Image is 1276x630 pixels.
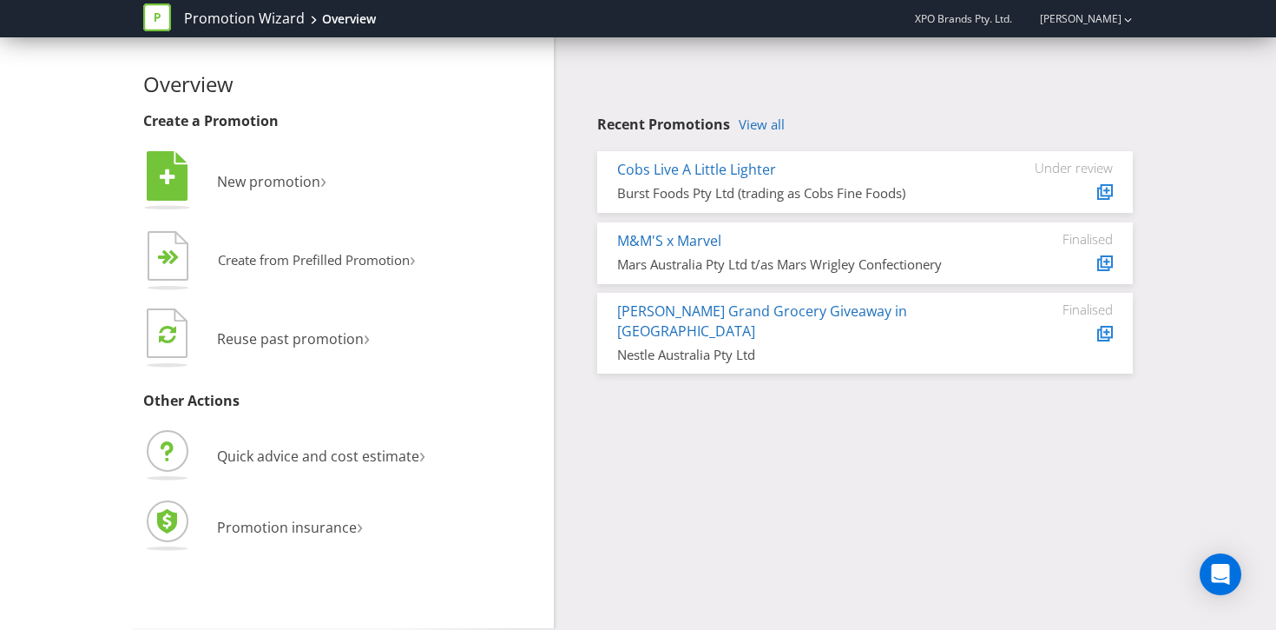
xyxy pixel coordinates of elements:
div: Under review [1009,160,1113,176]
tspan:  [159,324,176,344]
span: › [410,245,416,272]
tspan:  [160,168,175,187]
div: Mars Australia Pty Ltd t/as Mars Wrigley Confectionery [617,255,983,274]
h3: Other Actions [143,394,541,409]
h2: Overview [143,73,541,96]
span: Recent Promotions [597,115,730,134]
a: View all [739,117,785,132]
a: [PERSON_NAME] Grand Grocery Giveaway in [GEOGRAPHIC_DATA] [617,302,907,341]
a: M&M'S x Marvel [617,231,721,250]
span: New promotion [217,172,320,191]
div: Open Intercom Messenger [1200,554,1241,595]
a: Cobs Live A Little Lighter [617,160,776,179]
a: Promotion Wizard [184,9,305,29]
span: Promotion insurance [217,518,357,537]
span: › [364,322,370,351]
span: › [419,440,425,468]
div: Burst Foods Pty Ltd (trading as Cobs Fine Foods) [617,184,983,202]
a: Promotion insurance› [143,518,363,537]
span: › [357,511,363,540]
h3: Create a Promotion [143,114,541,129]
tspan:  [168,249,180,266]
div: Finalised [1009,231,1113,247]
span: Reuse past promotion [217,329,364,348]
div: Nestle Australia Pty Ltd [617,346,983,364]
button: Create from Prefilled Promotion› [143,227,417,296]
span: Create from Prefilled Promotion [218,251,410,269]
a: [PERSON_NAME] [1023,11,1121,26]
span: › [320,165,326,194]
span: Quick advice and cost estimate [217,447,419,466]
div: Overview [322,10,376,28]
a: Quick advice and cost estimate› [143,447,425,466]
span: XPO Brands Pty. Ltd. [915,11,1012,26]
div: Finalised [1009,302,1113,317]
